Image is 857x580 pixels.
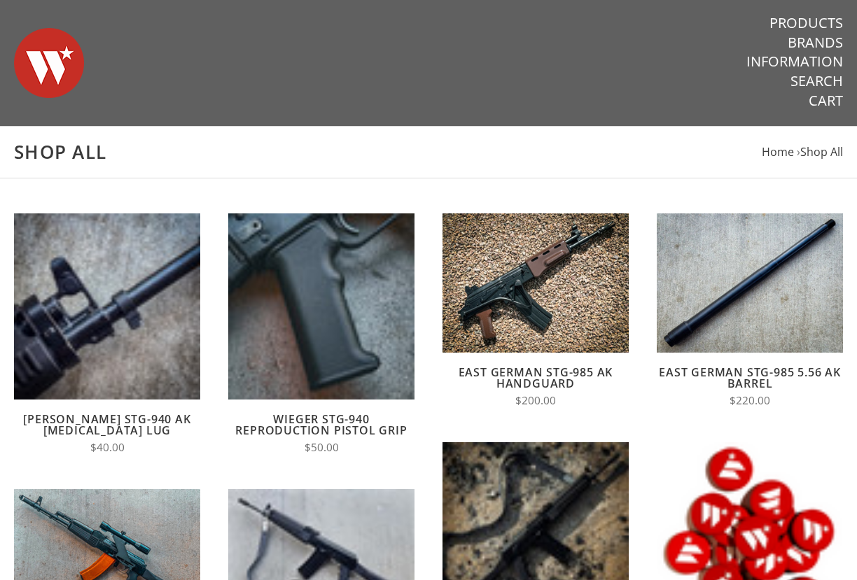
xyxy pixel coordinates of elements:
[90,440,125,455] span: $40.00
[788,34,843,52] a: Brands
[14,141,843,164] h1: Shop All
[23,411,190,438] a: [PERSON_NAME] STG-940 AK [MEDICAL_DATA] Lug
[746,52,843,71] a: Information
[14,213,200,399] img: Wieger STG-940 AK Bayonet Lug
[515,393,556,408] span: $200.00
[762,144,794,160] a: Home
[790,72,843,90] a: Search
[305,440,339,455] span: $50.00
[657,213,843,353] img: East German STG-985 5.56 AK Barrel
[459,365,613,391] a: East German STG-985 AK Handguard
[797,143,843,162] li: ›
[235,411,407,438] a: Wieger STG-940 Reproduction Pistol Grip
[769,14,843,32] a: Products
[809,92,843,110] a: Cart
[228,213,414,399] img: Wieger STG-940 Reproduction Pistol Grip
[659,365,841,391] a: East German STG-985 5.56 AK Barrel
[800,144,843,160] a: Shop All
[443,213,629,353] img: East German STG-985 AK Handguard
[730,393,770,408] span: $220.00
[14,14,84,112] img: Warsaw Wood Co.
